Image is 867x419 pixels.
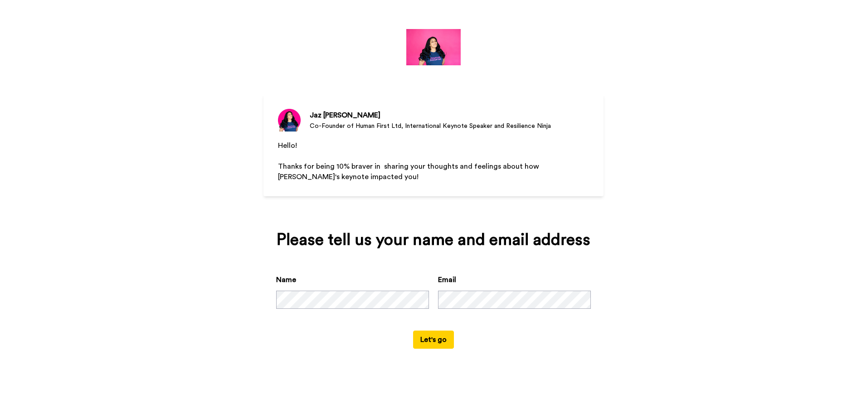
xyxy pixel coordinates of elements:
[278,142,297,149] span: Hello!
[276,231,591,249] div: Please tell us your name and email address
[276,274,296,285] label: Name
[438,274,456,285] label: Email
[310,110,551,121] div: Jaz [PERSON_NAME]
[278,163,541,180] span: Thanks for being 10% braver in sharing your thoughts and feelings about how [PERSON_NAME]'s keyno...
[278,109,301,132] img: Co-Founder of Human First Ltd, International Keynote Speaker and Resilience Ninja
[413,331,454,349] button: Let's go
[406,29,461,65] img: https://cdn.bonjoro.com/media/85f9a9bc-2429-4306-a068-dcc41aead3b8/de22d753-3479-4048-9474-32b3f6...
[310,122,551,131] div: Co-Founder of Human First Ltd, International Keynote Speaker and Resilience Ninja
